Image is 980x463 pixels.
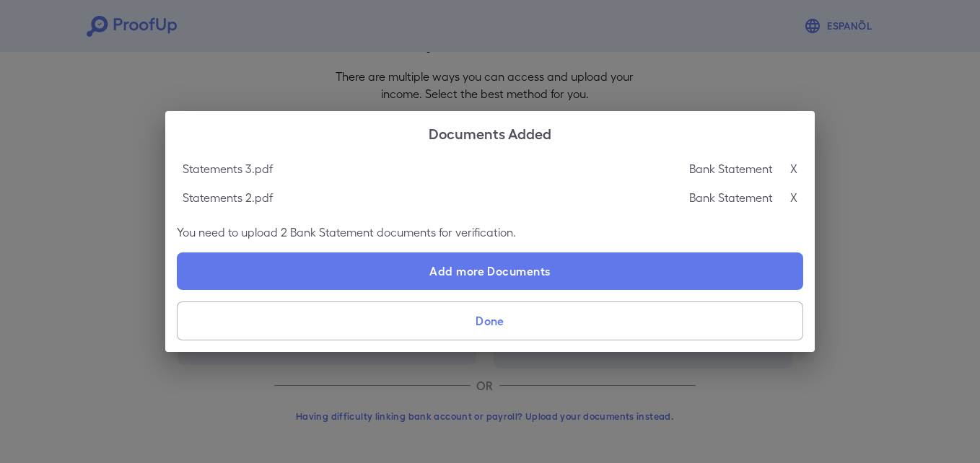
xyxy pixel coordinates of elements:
h2: Documents Added [165,111,815,154]
p: Statements 2.pdf [183,189,273,206]
p: Statements 3.pdf [183,160,273,177]
p: X [790,160,797,177]
p: You need to upload 2 Bank Statement documents for verification. [177,224,803,241]
p: Bank Statement [689,189,773,206]
p: X [790,189,797,206]
label: Add more Documents [177,252,803,290]
button: Done [177,301,803,340]
p: Bank Statement [689,160,773,177]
